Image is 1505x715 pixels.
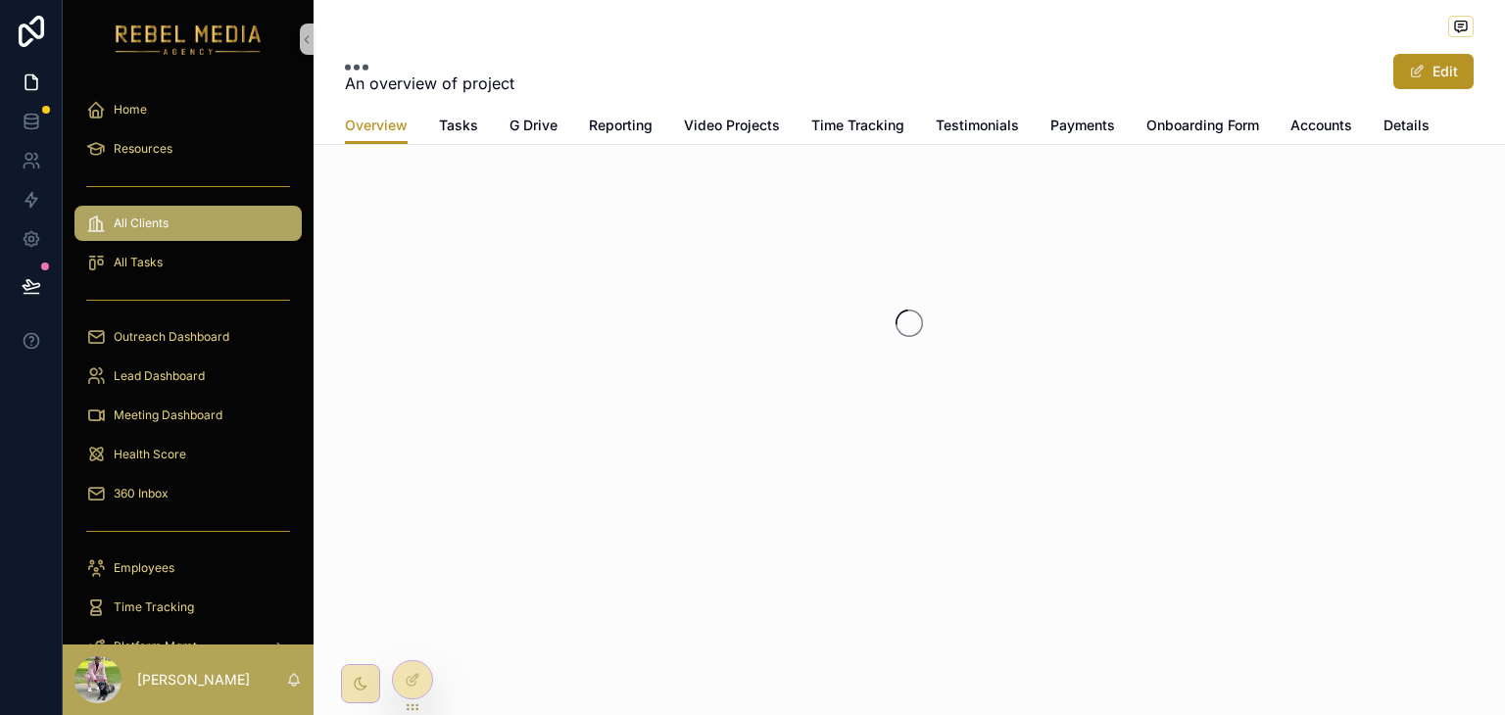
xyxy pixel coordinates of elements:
[74,131,302,167] a: Resources
[811,116,904,135] span: Time Tracking
[74,629,302,664] a: Platform Mgmt
[114,215,169,231] span: All Clients
[114,639,197,654] span: Platform Mgmt
[114,141,172,157] span: Resources
[116,24,262,55] img: App logo
[114,599,194,615] span: Time Tracking
[74,476,302,511] a: 360 Inbox
[74,245,302,280] a: All Tasks
[589,116,653,135] span: Reporting
[74,92,302,127] a: Home
[114,102,147,118] span: Home
[684,108,780,147] a: Video Projects
[114,486,169,501] span: 360 Inbox
[936,108,1019,147] a: Testimonials
[1384,108,1430,147] a: Details
[74,550,302,586] a: Employees
[936,116,1019,135] span: Testimonials
[684,116,780,135] span: Video Projects
[811,108,904,147] a: Time Tracking
[510,116,558,135] span: G Drive
[1384,116,1430,135] span: Details
[137,670,250,690] p: [PERSON_NAME]
[74,319,302,355] a: Outreach Dashboard
[510,108,558,147] a: G Drive
[589,108,653,147] a: Reporting
[345,108,408,145] a: Overview
[114,255,163,270] span: All Tasks
[439,116,478,135] span: Tasks
[74,437,302,472] a: Health Score
[114,368,205,384] span: Lead Dashboard
[114,407,222,423] span: Meeting Dashboard
[74,358,302,394] a: Lead Dashboard
[114,447,186,462] span: Health Score
[1393,54,1474,89] button: Edit
[1290,108,1352,147] a: Accounts
[74,206,302,241] a: All Clients
[1290,116,1352,135] span: Accounts
[114,329,229,345] span: Outreach Dashboard
[74,590,302,625] a: Time Tracking
[439,108,478,147] a: Tasks
[1146,116,1259,135] span: Onboarding Form
[345,71,514,95] span: An overview of project
[74,398,302,433] a: Meeting Dashboard
[345,116,408,135] span: Overview
[114,560,174,576] span: Employees
[1050,108,1115,147] a: Payments
[1050,116,1115,135] span: Payments
[63,78,314,644] div: scrollable content
[1146,108,1259,147] a: Onboarding Form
